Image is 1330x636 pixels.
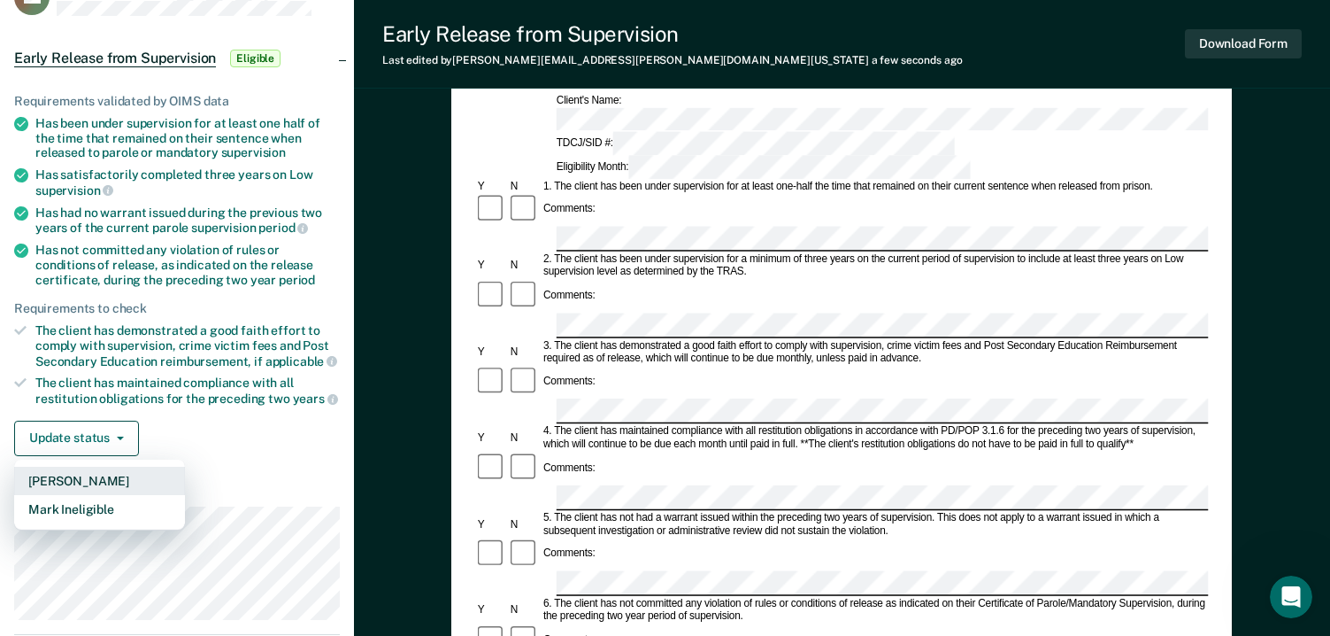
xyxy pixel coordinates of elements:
[508,181,541,194] div: N
[1185,29,1302,58] button: Download Form
[35,116,340,160] div: Has been under supervision for at least one half of the time that remained on their sentence when...
[541,253,1208,280] div: 2. The client has been under supervision for a minimum of three years on the current period of su...
[1270,576,1312,618] iframe: Intercom live chat
[541,339,1208,366] div: 3. The client has demonstrated a good faith effort to comply with supervision, crime victim fees ...
[382,54,963,66] div: Last edited by [PERSON_NAME][EMAIL_ADDRESS][PERSON_NAME][DOMAIN_NAME][US_STATE]
[541,598,1208,624] div: 6. The client has not committed any violation of rules or conditions of release as indicated on t...
[541,376,598,389] div: Comments:
[35,167,340,198] div: Has satisfactorily completed three years on Low
[221,145,286,159] span: supervision
[508,260,541,273] div: N
[279,273,315,287] span: period
[541,290,598,303] div: Comments:
[35,183,113,198] span: supervision
[541,512,1208,539] div: 5. The client has not had a warrant issued within the preceding two years of supervision. This do...
[475,346,508,360] div: Y
[14,94,340,109] div: Requirements validated by OIMS data
[475,432,508,446] div: Y
[230,50,281,67] span: Eligible
[35,376,340,406] div: The client has maintained compliance with all restitution obligations for the preceding two
[14,301,340,316] div: Requirements to check
[14,421,139,456] button: Update status
[14,50,216,67] span: Early Release from Supervision
[508,432,541,446] div: N
[475,604,508,617] div: Y
[475,518,508,531] div: Y
[872,54,963,66] span: a few seconds ago
[508,518,541,531] div: N
[541,548,598,562] div: Comments:
[14,495,185,524] button: Mark Ineligible
[508,604,541,617] div: N
[554,132,957,155] div: TDCJ/SID #:
[554,156,973,179] div: Eligibility Month:
[508,346,541,360] div: N
[541,181,1208,194] div: 1. The client has been under supervision for at least one-half the time that remained on their cu...
[382,21,963,47] div: Early Release from Supervision
[541,204,598,217] div: Comments:
[475,181,508,194] div: Y
[35,206,340,236] div: Has had no warrant issued during the previous two years of the current parole supervision
[35,323,340,368] div: The client has demonstrated a good faith effort to comply with supervision, crime victim fees and...
[475,260,508,273] div: Y
[541,461,598,475] div: Comments:
[258,221,308,235] span: period
[293,392,338,406] span: years
[14,467,185,495] button: [PERSON_NAME]
[265,354,337,368] span: applicable
[35,243,340,287] div: Has not committed any violation of rules or conditions of release, as indicated on the release ce...
[541,425,1208,452] div: 4. The client has maintained compliance with all restitution obligations in accordance with PD/PO...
